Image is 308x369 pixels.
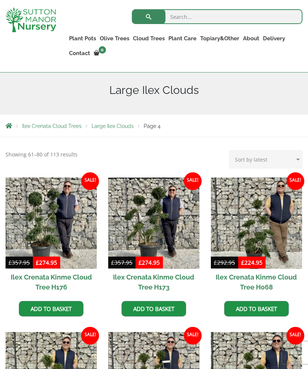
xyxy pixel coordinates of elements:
a: Topiary&Other [198,33,241,44]
select: Shop order [229,150,302,169]
span: £ [111,259,114,266]
span: Page 4 [144,123,161,129]
bdi: 357.95 [8,259,30,266]
span: £ [138,259,142,266]
span: £ [214,259,217,266]
nav: Breadcrumbs [6,123,302,129]
span: £ [36,259,39,266]
h2: Ilex Crenata Kinme Cloud Tree H068 [211,269,302,295]
a: Add to basket: “Ilex Crenata Kinme Cloud Tree H176” [19,301,83,316]
img: logo [6,7,56,32]
span: Sale! [184,327,202,345]
a: Large Ilex Clouds [92,123,134,129]
a: Cloud Trees [131,33,167,44]
bdi: 224.95 [241,259,263,266]
h2: Ilex Crenata Kinme Cloud Tree H176 [6,269,97,295]
a: Olive Trees [98,33,131,44]
h2: Ilex Crenata Kinme Cloud Tree H173 [108,269,199,295]
span: Sale! [81,327,99,345]
a: Plant Care [167,33,198,44]
a: 0 [92,48,108,58]
a: Sale! Ilex Crenata Kinme Cloud Tree H176 [6,177,97,295]
bdi: 357.95 [111,259,133,266]
span: £ [8,259,12,266]
a: Sale! Ilex Crenata Kinme Cloud Tree H068 [211,177,302,295]
span: 0 [99,46,106,54]
input: Search... [132,9,302,24]
a: Delivery [261,33,287,44]
bdi: 274.95 [138,259,160,266]
a: Add to basket: “Ilex Crenata Kinme Cloud Tree H068” [224,301,289,316]
bdi: 292.95 [214,259,235,266]
a: Ilex Crenata Cloud Trees [22,123,82,129]
span: Sale! [81,172,99,190]
a: About [241,33,261,44]
span: Sale! [287,172,304,190]
span: Sale! [287,327,304,345]
span: £ [241,259,244,266]
a: Add to basket: “Ilex Crenata Kinme Cloud Tree H173” [122,301,186,316]
img: Ilex Crenata Kinme Cloud Tree H173 [108,177,199,269]
span: Sale! [184,172,202,190]
a: Contact [67,48,92,58]
a: Plant Pots [67,33,98,44]
p: Showing 61–80 of 113 results [6,150,78,159]
a: Sale! Ilex Crenata Kinme Cloud Tree H173 [108,177,199,295]
img: Ilex Crenata Kinme Cloud Tree H176 [6,177,97,269]
h1: Large Ilex Clouds [6,84,302,97]
bdi: 274.95 [36,259,57,266]
img: Ilex Crenata Kinme Cloud Tree H068 [211,177,302,269]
